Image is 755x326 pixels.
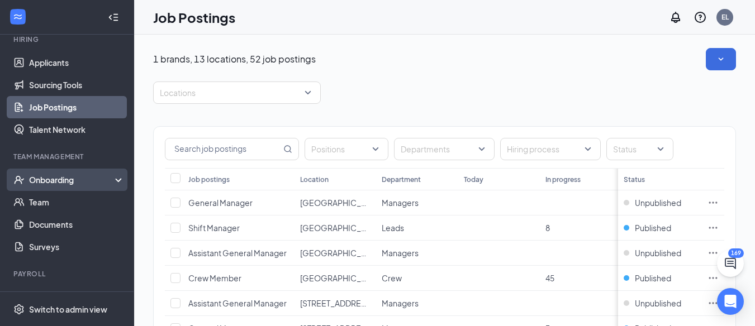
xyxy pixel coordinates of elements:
svg: Ellipses [707,272,719,284]
a: Talent Network [29,118,125,141]
div: Team Management [13,152,122,161]
span: Assistant General Manager [188,248,287,258]
span: [GEOGRAPHIC_DATA] [300,248,382,258]
span: Assistant General Manager [188,298,287,308]
svg: MagnifyingGlass [283,145,292,154]
button: ChatActive [717,250,744,277]
span: 45 [545,273,554,283]
svg: ChatActive [724,257,737,270]
span: Crew [382,273,402,283]
td: 31 - Mall Blvd [295,266,376,291]
span: Managers [382,248,419,258]
div: 169 [728,248,744,258]
td: Managers [376,241,458,266]
span: [GEOGRAPHIC_DATA] [300,273,382,283]
span: Unpublished [635,247,681,258]
td: 32 - Victory Drive [295,291,376,316]
span: Unpublished [635,197,681,208]
span: Managers [382,298,419,308]
svg: Ellipses [707,197,719,208]
div: Hiring [13,35,122,44]
svg: SmallChevronDown [715,54,726,65]
a: PayrollCrown [29,286,125,308]
a: Surveys [29,236,125,258]
a: Sourcing Tools [29,74,125,96]
button: SmallChevronDown [706,48,736,70]
div: Open Intercom Messenger [717,288,744,315]
span: Shift Manager [188,223,240,233]
td: 31 - Mall Blvd [295,241,376,266]
svg: UserCheck [13,174,25,185]
td: 31 - Mall Blvd [295,190,376,215]
a: Applicants [29,51,125,74]
th: In progress [540,168,621,190]
div: EL [721,12,729,22]
svg: Notifications [669,11,682,24]
svg: Settings [13,304,25,315]
span: Unpublished [635,298,681,309]
svg: Collapse [108,12,119,23]
td: Managers [376,291,458,316]
div: Location [300,175,329,184]
a: Job Postings [29,96,125,118]
div: Payroll [13,269,122,279]
a: Documents [29,213,125,236]
div: Department [382,175,421,184]
span: [GEOGRAPHIC_DATA] [300,223,382,233]
svg: WorkstreamLogo [12,11,23,22]
span: General Manager [188,198,253,208]
span: Published [635,222,671,233]
td: Leads [376,215,458,241]
th: Today [458,168,540,190]
div: Job postings [188,175,230,184]
a: Team [29,191,125,213]
span: [STREET_ADDRESS] [300,298,373,308]
span: 8 [545,223,550,233]
span: Managers [382,198,419,208]
svg: Ellipses [707,222,719,233]
h1: Job Postings [153,8,235,27]
td: Managers [376,190,458,215]
span: Leads [382,223,404,233]
div: Switch to admin view [29,304,107,315]
p: 1 brands, 13 locations, 52 job postings [153,53,316,65]
span: Crew Member [188,273,241,283]
div: Onboarding [29,174,115,185]
input: Search job postings [165,138,281,160]
td: 31 - Mall Blvd [295,215,376,241]
svg: QuestionInfo [694,11,707,24]
svg: Ellipses [707,298,719,309]
th: Status [618,168,702,190]
span: [GEOGRAPHIC_DATA] [300,198,382,208]
svg: Ellipses [707,247,719,258]
td: Crew [376,266,458,291]
span: Published [635,272,671,284]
